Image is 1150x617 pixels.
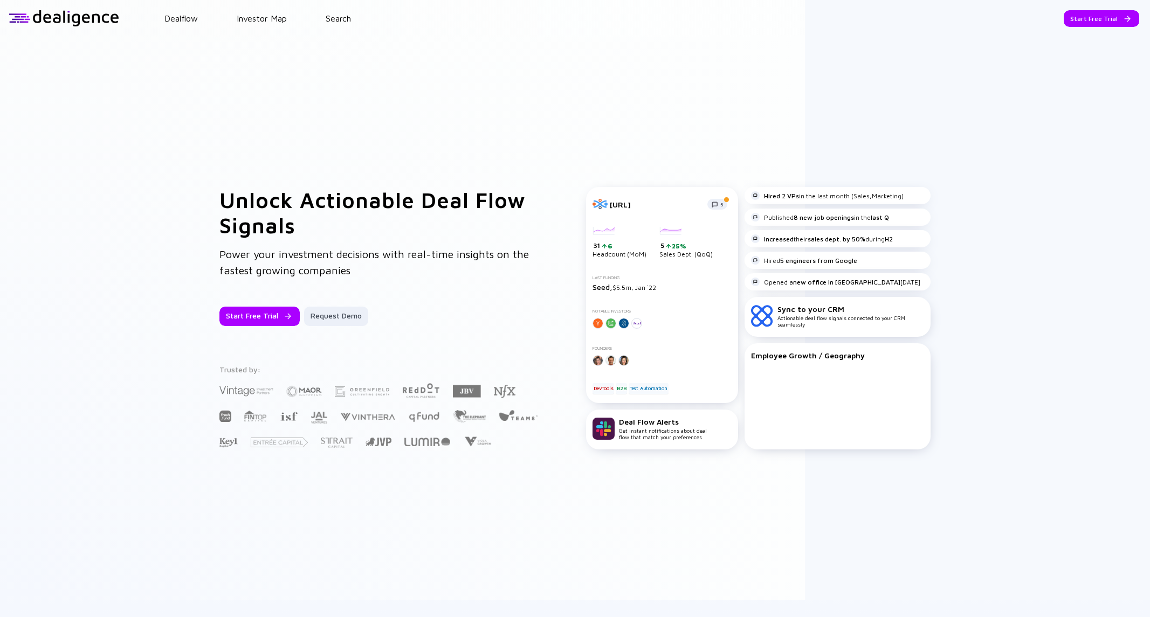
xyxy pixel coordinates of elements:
[751,213,889,221] div: Published in the
[671,242,686,250] div: 25%
[764,192,799,200] strong: Hired 2 VPs
[251,438,308,447] img: Entrée Capital
[619,417,707,426] div: Deal Flow Alerts
[594,241,646,250] div: 31
[237,13,287,23] a: Investor Map
[777,304,924,314] div: Sync to your CRM
[793,278,900,286] strong: new office in [GEOGRAPHIC_DATA]
[494,385,515,398] img: NFX
[321,438,353,448] img: Strait Capital
[885,235,893,243] strong: H2
[280,411,298,421] img: Israel Secondary Fund
[660,241,713,250] div: 5
[751,234,893,243] div: their during
[311,412,327,424] img: JAL Ventures
[616,383,627,394] div: B2B
[593,275,732,280] div: Last Funding
[402,381,440,399] img: Red Dot Capital Partners
[751,351,924,360] div: Employee Growth / Geography
[619,417,707,440] div: Get instant notifications about deal flow that match your preferences
[219,385,273,397] img: Vintage Investment Partners
[453,384,481,398] img: JBV Capital
[404,438,450,446] img: Lumir Ventures
[751,256,857,265] div: Hired
[593,383,614,394] div: DevTools
[659,227,713,258] div: Sales Dept. (QoQ)
[408,410,440,423] img: Q Fund
[751,191,904,200] div: in the last month (Sales,Marketing)
[1064,10,1139,27] button: Start Free Trial
[780,256,857,265] strong: 5 engineers from Google
[219,187,543,238] h1: Unlock Actionable Deal Flow Signals
[219,365,540,374] div: Trusted by:
[366,438,391,446] img: Jerusalem Venture Partners
[777,304,924,328] div: Actionable deal flow signals connected to your CRM seamlessly
[593,227,646,258] div: Headcount (MoM)
[219,248,529,276] span: Power your investment decisions with real-time insights on the fastest growing companies
[335,386,389,397] img: Greenfield Partners
[808,235,865,243] strong: sales dept. by 50%
[794,213,854,221] strong: 8 new job openings
[593,309,732,314] div: Notable Investors
[593,282,732,292] div: $5.5m, Jan `22
[453,410,486,422] img: The Elephant
[593,346,732,351] div: Founders
[871,213,889,221] strong: last Q
[607,242,612,250] div: 6
[340,412,395,422] img: Vinthera
[463,436,492,447] img: Viola Growth
[610,200,701,209] div: [URL]
[593,282,612,292] span: Seed,
[304,307,368,326] button: Request Demo
[219,307,300,326] button: Start Free Trial
[764,235,794,243] strong: Increased
[499,410,538,421] img: Team8
[244,410,267,422] img: FINTOP Capital
[164,13,198,23] a: Dealflow
[629,383,669,394] div: Test Automation
[751,278,920,286] div: Opened a [DATE]
[286,383,322,400] img: Maor Investments
[219,438,238,448] img: Key1 Capital
[326,13,351,23] a: Search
